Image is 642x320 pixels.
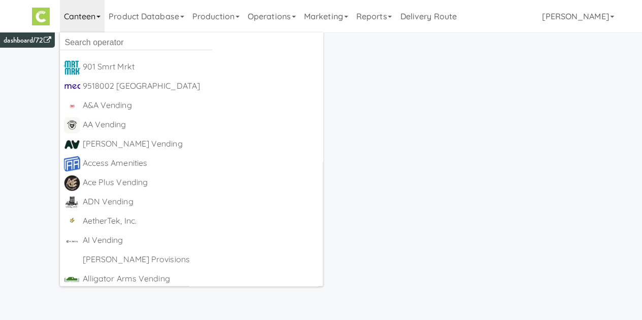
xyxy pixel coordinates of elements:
[83,136,319,152] div: [PERSON_NAME] Vending
[83,156,319,171] div: Access Amenities
[64,214,80,230] img: wikircranfrz09drhcio.png
[64,194,80,210] img: btfbkppilgpqn7n9svkz.png
[64,59,80,76] img: ir0uzeqxfph1lfkm2qud.jpg
[64,136,80,153] img: ucvciuztr6ofmmudrk1o.png
[83,194,319,209] div: ADN Vending
[64,175,80,191] img: fg1tdwzclvcgadomhdtp.png
[83,117,319,132] div: AA Vending
[64,98,80,114] img: q2obotf9n3qqirn9vbvw.jpg
[83,252,319,267] div: [PERSON_NAME] Provisions
[83,214,319,229] div: AetherTek, Inc.
[64,156,80,172] img: kgvx9ubdnwdmesdqrgmd.png
[64,233,80,249] img: ck9lluqwz49r4slbytpm.png
[83,271,319,287] div: Alligator Arms Vending
[64,252,80,268] img: ACwAAAAAAQABAAACADs=
[83,98,319,113] div: A&A Vending
[83,233,319,248] div: AI Vending
[83,59,319,75] div: 901 Smrt Mrkt
[32,8,50,25] img: Micromart
[64,79,80,95] img: pbzj0xqistzv78rw17gh.jpg
[4,35,51,46] a: dashboard/72
[64,271,80,288] img: y2cr68vapy5m73wpm9gc.png
[83,79,319,94] div: 9518002 [GEOGRAPHIC_DATA]
[60,35,212,50] input: Search operator
[83,175,319,190] div: Ace Plus Vending
[64,117,80,133] img: dcdxvmg3yksh6usvjplj.png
